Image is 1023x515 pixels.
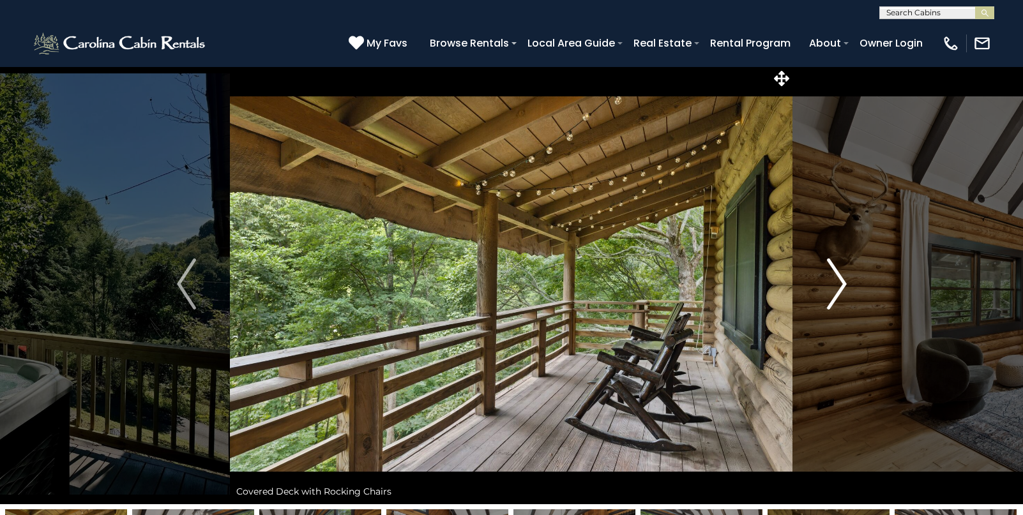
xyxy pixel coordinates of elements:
button: Previous [143,64,231,504]
a: Local Area Guide [521,32,621,54]
a: About [803,32,847,54]
img: arrow [827,258,846,310]
img: mail-regular-white.png [973,34,991,52]
a: My Favs [349,35,411,52]
a: Rental Program [704,32,797,54]
a: Browse Rentals [423,32,515,54]
div: Covered Deck with Rocking Chairs [230,479,792,504]
img: White-1-2.png [32,31,209,56]
a: Real Estate [627,32,698,54]
img: arrow [177,258,196,310]
a: Owner Login [853,32,929,54]
button: Next [793,64,881,504]
img: phone-regular-white.png [942,34,960,52]
span: My Favs [367,35,407,51]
